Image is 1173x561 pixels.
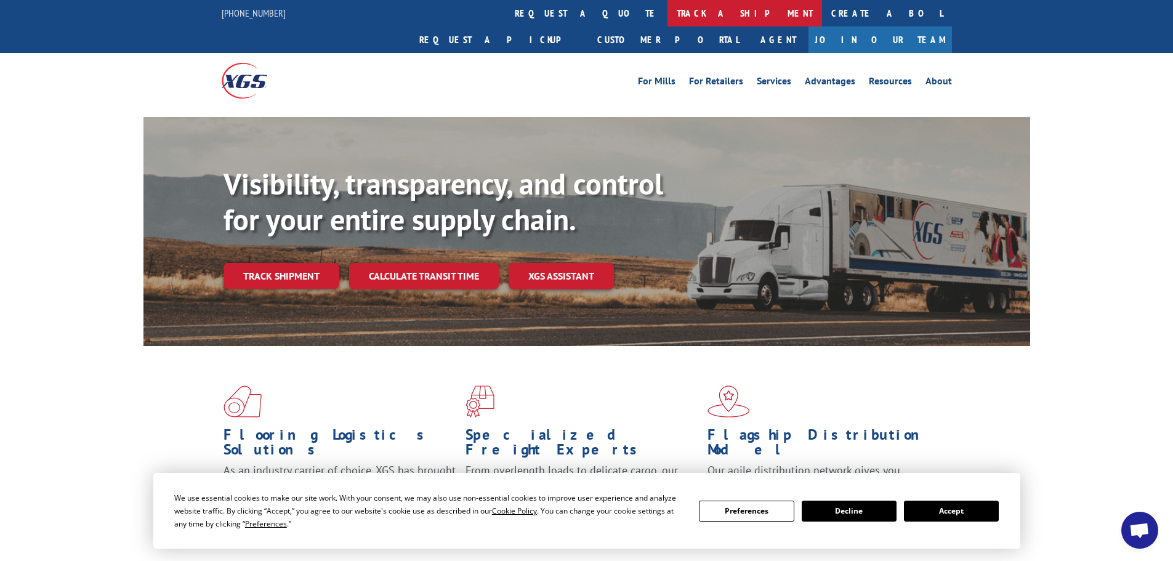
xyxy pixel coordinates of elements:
[808,26,952,53] a: Join Our Team
[492,506,537,516] span: Cookie Policy
[174,491,684,530] div: We use essential cookies to make our site work. With your consent, we may also use non-essential ...
[245,519,287,529] span: Preferences
[699,501,794,522] button: Preferences
[707,427,940,463] h1: Flagship Distribution Model
[224,263,339,289] a: Track shipment
[153,473,1020,549] div: Cookie Consent Prompt
[466,385,494,418] img: xgs-icon-focused-on-flooring-red
[224,164,663,238] b: Visibility, transparency, and control for your entire supply chain.
[466,427,698,463] h1: Specialized Freight Experts
[904,501,999,522] button: Accept
[748,26,808,53] a: Agent
[1121,512,1158,549] div: Open chat
[410,26,588,53] a: Request a pickup
[224,427,456,463] h1: Flooring Logistics Solutions
[349,263,499,289] a: Calculate transit time
[224,463,456,507] span: As an industry carrier of choice, XGS has brought innovation and dedication to flooring logistics...
[588,26,748,53] a: Customer Portal
[222,7,286,19] a: [PHONE_NUMBER]
[869,76,912,90] a: Resources
[925,76,952,90] a: About
[757,76,791,90] a: Services
[638,76,675,90] a: For Mills
[224,385,262,418] img: xgs-icon-total-supply-chain-intelligence-red
[689,76,743,90] a: For Retailers
[707,385,750,418] img: xgs-icon-flagship-distribution-model-red
[805,76,855,90] a: Advantages
[466,463,698,518] p: From overlength loads to delicate cargo, our experienced staff knows the best way to move your fr...
[802,501,897,522] button: Decline
[707,463,934,492] span: Our agile distribution network gives you nationwide inventory management on demand.
[509,263,614,289] a: XGS ASSISTANT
